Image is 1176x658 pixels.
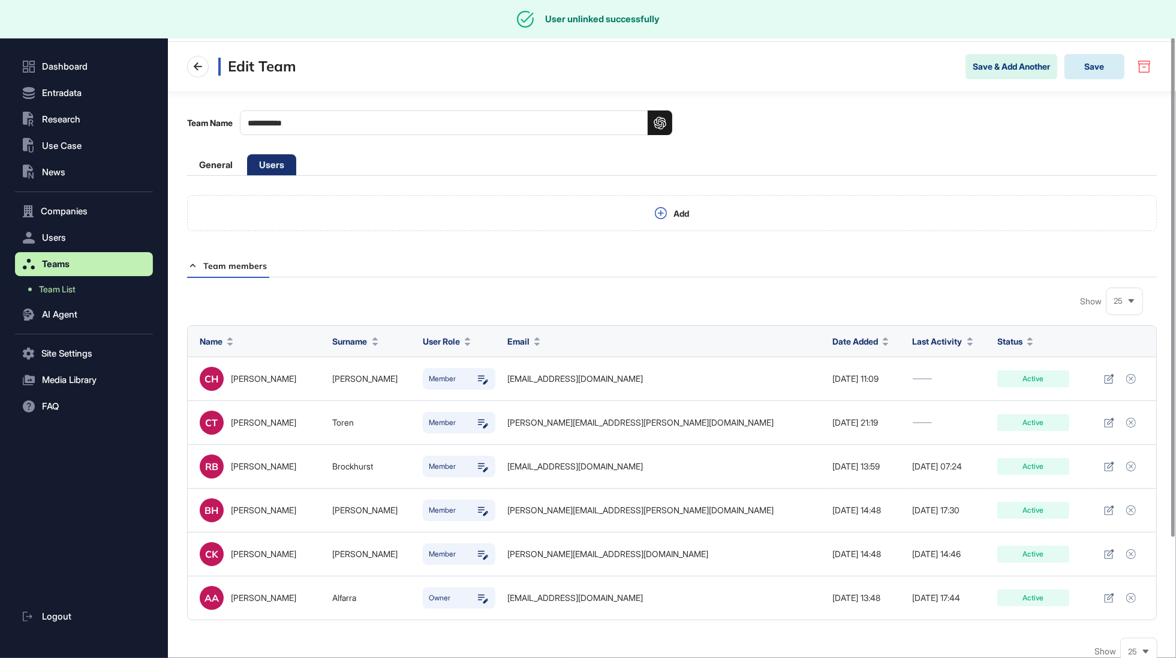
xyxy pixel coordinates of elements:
[1094,647,1116,656] span: Show
[231,506,300,515] div: [PERSON_NAME]
[42,233,66,243] span: Users
[997,335,1033,348] button: Status
[200,498,224,522] div: BH
[15,134,153,158] button: Use Case
[832,374,900,384] div: [DATE] 11:09
[200,367,224,391] div: CH
[333,374,411,384] div: [PERSON_NAME]
[231,418,300,427] div: [PERSON_NAME]
[913,335,973,348] button: Last Activity
[333,462,411,471] div: Brockhurst
[333,506,411,515] div: [PERSON_NAME]
[333,549,411,559] div: [PERSON_NAME]
[832,335,878,348] span: Date Added
[200,367,321,391] a: CH[PERSON_NAME]
[200,411,224,435] div: CT
[673,208,689,219] div: Add
[507,335,540,348] button: Email
[1114,297,1123,306] span: 25
[200,542,224,566] div: CK
[231,549,300,559] div: [PERSON_NAME]
[15,160,153,184] button: News
[42,141,82,151] span: Use Case
[507,593,821,603] div: [EMAIL_ADDRESS][DOMAIN_NAME]
[997,458,1069,475] div: Active
[913,506,986,515] div: [DATE] 17:30
[15,199,153,223] button: Companies
[507,335,530,348] span: Email
[15,394,153,418] button: FAQ
[1064,54,1124,79] button: Save
[997,335,1022,348] span: Status
[1080,297,1102,306] span: Show
[39,285,76,294] span: Team List
[42,612,71,621] span: Logout
[42,310,77,319] span: AI Agent
[546,14,660,25] div: User unlinked successfully
[200,335,222,348] span: Name
[15,303,153,327] button: AI Agent
[42,62,88,71] span: Dashboard
[913,549,986,559] div: [DATE] 14:46
[247,154,296,175] li: Users
[333,418,411,427] div: Toren
[997,546,1069,563] div: Active
[333,335,378,348] button: Surname
[42,375,97,385] span: Media Library
[42,259,70,269] span: Teams
[1128,647,1137,656] span: 25
[832,335,889,348] button: Date Added
[832,549,900,559] div: [DATE] 14:48
[15,55,153,79] a: Dashboard
[187,255,269,276] div: Team members
[15,368,153,392] button: Media Library
[832,418,900,427] div: [DATE] 21:19
[187,118,233,128] label: Team Name
[507,506,821,515] div: [PERSON_NAME][EMAIL_ADDRESS][PERSON_NAME][DOMAIN_NAME]
[42,168,65,177] span: News
[507,549,821,559] div: [PERSON_NAME][EMAIL_ADDRESS][DOMAIN_NAME]
[913,462,986,471] div: [DATE] 07:24
[200,411,321,435] a: CT[PERSON_NAME]
[423,335,460,348] span: User Role
[832,506,900,515] div: [DATE] 14:48
[507,374,821,384] div: [EMAIL_ADDRESS][DOMAIN_NAME]
[913,335,963,348] span: Last Activity
[507,418,821,427] div: [PERSON_NAME][EMAIL_ADDRESS][PERSON_NAME][DOMAIN_NAME]
[200,542,321,566] a: CK[PERSON_NAME]
[231,593,300,603] div: [PERSON_NAME]
[15,107,153,131] button: Research
[21,279,153,300] a: Team List
[15,226,153,250] button: Users
[997,502,1069,519] div: Active
[42,115,80,124] span: Research
[997,370,1069,387] div: Active
[913,593,986,603] div: [DATE] 17:44
[507,462,821,471] div: [EMAIL_ADDRESS][DOMAIN_NAME]
[42,402,59,411] span: FAQ
[423,335,471,348] button: User Role
[41,207,88,216] span: Companies
[997,414,1069,431] div: Active
[200,454,224,478] div: RB
[200,498,321,522] a: BH[PERSON_NAME]
[997,590,1069,606] div: Active
[15,342,153,366] button: Site Settings
[832,593,900,603] div: [DATE] 13:48
[200,586,224,610] div: AA
[218,58,296,76] h3: Edit Team
[15,252,153,276] button: Teams
[200,586,321,610] a: AA[PERSON_NAME]
[15,605,153,629] a: Logout
[41,349,92,358] span: Site Settings
[15,81,153,105] button: Entradata
[966,54,1057,79] button: Save & Add Another
[231,462,300,471] div: [PERSON_NAME]
[231,374,300,384] div: [PERSON_NAME]
[42,88,82,98] span: Entradata
[333,335,368,348] span: Surname
[200,454,321,478] a: RB[PERSON_NAME]
[200,335,233,348] button: Name
[187,154,245,175] li: General
[832,462,900,471] div: [DATE] 13:59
